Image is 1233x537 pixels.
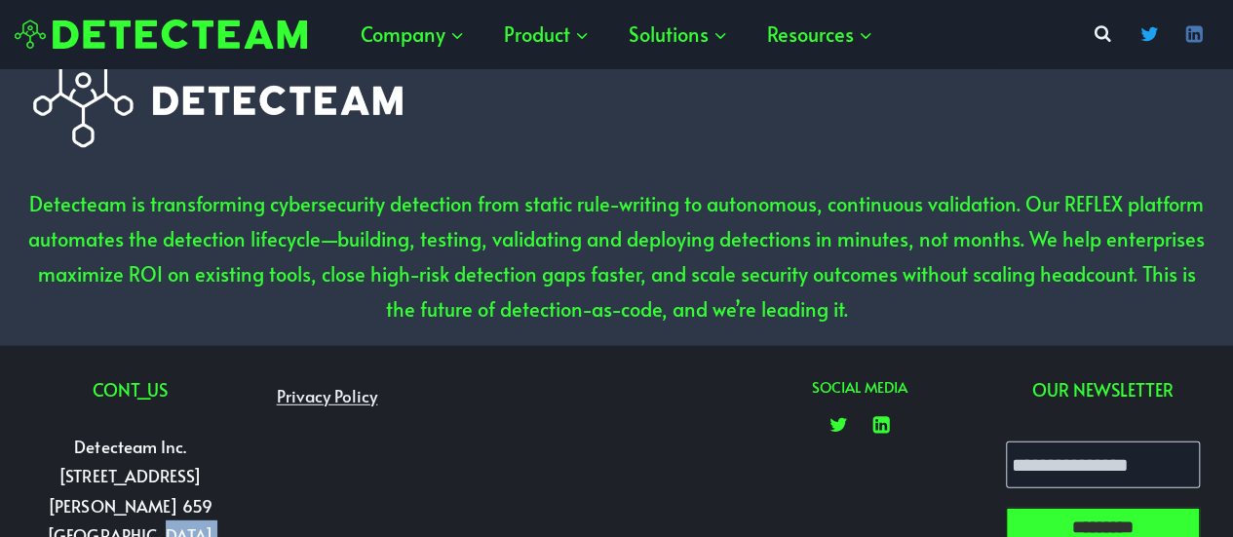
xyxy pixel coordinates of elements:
button: Child menu of Solutions [609,5,748,63]
img: Detecteam [15,19,307,50]
a: Linkedin [1175,15,1214,54]
h6: US [23,376,237,403]
nav: Primary [341,5,893,63]
nav: Footer [266,376,480,416]
h6: OUR NEWSLETTER [996,376,1210,403]
button: Child menu of Company [341,5,484,63]
a: Twitter [819,405,858,444]
button: Child menu of Product [484,5,609,63]
a: Privacy Policy [266,376,387,416]
span: _ [137,377,147,402]
a: Twitter [1130,15,1169,54]
input: Email Address * [1006,441,1200,488]
span: CONT [93,377,137,402]
a: Linkedin [862,405,901,444]
button: Child menu of Resources [748,5,893,63]
p: Detecteam is transforming cybersecurity detection from static rule-writing to autonomous, continu... [23,186,1210,326]
h2: SOCIAL MEDIA [752,376,966,399]
button: View Search Form [1085,17,1120,52]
